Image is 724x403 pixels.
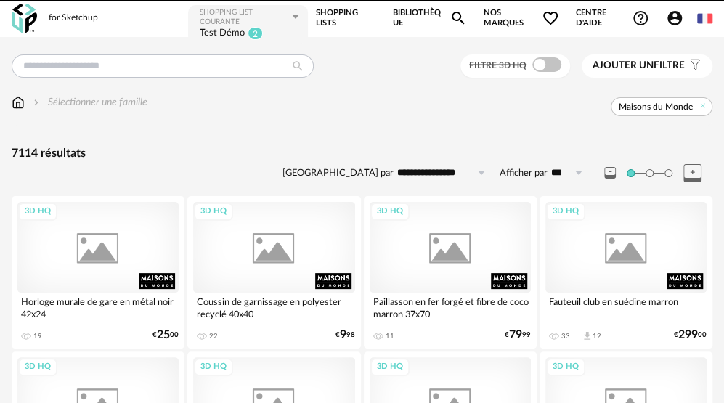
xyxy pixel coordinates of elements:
img: svg+xml;base64,PHN2ZyB3aWR0aD0iMTYiIGhlaWdodD0iMTciIHZpZXdCb3g9IjAgMCAxNiAxNyIgZmlsbD0ibm9uZSIgeG... [12,95,25,110]
div: Test Démo [200,27,245,41]
span: Ajouter un [593,60,654,70]
div: 11 [386,332,394,341]
div: 3D HQ [194,203,233,221]
div: € 00 [674,330,707,340]
img: svg+xml;base64,PHN2ZyB3aWR0aD0iMTYiIGhlaWdodD0iMTYiIHZpZXdCb3g9IjAgMCAxNiAxNiIgZmlsbD0ibm9uZSIgeG... [30,95,42,110]
div: 33 [561,332,570,341]
div: 3D HQ [546,203,585,221]
div: 3D HQ [370,358,410,376]
div: Fauteuil club en suédine marron [545,293,707,322]
span: Filtre 3D HQ [469,61,526,70]
img: fr [697,11,712,26]
div: for Sketchup [49,12,98,24]
span: Heart Outline icon [542,9,559,27]
span: 299 [678,330,698,340]
div: € 99 [505,330,531,340]
span: Maisons du Monde [619,101,693,113]
div: Horloge murale de gare en métal noir 42x24 [17,293,179,322]
div: 3D HQ [18,358,57,376]
span: Filter icon [685,60,701,72]
span: filtre [593,60,685,72]
img: OXP [12,4,37,33]
label: Afficher par [500,167,548,179]
button: Ajouter unfiltre Filter icon [582,54,712,78]
span: Download icon [582,330,593,341]
span: Help Circle Outline icon [632,9,649,27]
div: 3D HQ [18,203,57,221]
div: 22 [209,332,218,341]
span: Account Circle icon [666,9,690,27]
span: Centre d'aideHelp Circle Outline icon [575,8,649,29]
div: 3D HQ [370,203,410,221]
div: 19 [33,332,42,341]
span: 25 [157,330,170,340]
div: 3D HQ [546,358,585,376]
sup: 2 [248,27,263,40]
div: Paillasson en fer forgé et fibre de coco marron 37x70 [370,293,531,322]
div: Shopping List courante [200,8,290,27]
label: [GEOGRAPHIC_DATA] par [282,167,394,179]
div: 12 [593,332,601,341]
a: BibliothèqueMagnify icon [393,4,468,33]
span: Nos marques [483,4,558,33]
span: 9 [340,330,346,340]
a: Shopping Lists [316,4,376,33]
a: 3D HQ Fauteuil club en suédine marron 33 Download icon 12 €29900 [540,196,712,349]
a: 3D HQ Horloge murale de gare en métal noir 42x24 19 €2500 [12,196,184,349]
span: Magnify icon [450,9,467,27]
a: 3D HQ Paillasson en fer forgé et fibre de coco marron 37x70 11 €7999 [364,196,537,349]
div: Coussin de garnissage en polyester recyclé 40x40 [193,293,354,322]
div: 3D HQ [194,358,233,376]
a: 3D HQ Coussin de garnissage en polyester recyclé 40x40 22 €998 [187,196,360,349]
div: € 98 [335,330,355,340]
div: Sélectionner une famille [30,95,147,110]
span: Account Circle icon [666,9,683,27]
div: € 00 [152,330,179,340]
span: 79 [509,330,522,340]
div: 7114 résultats [12,146,712,161]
